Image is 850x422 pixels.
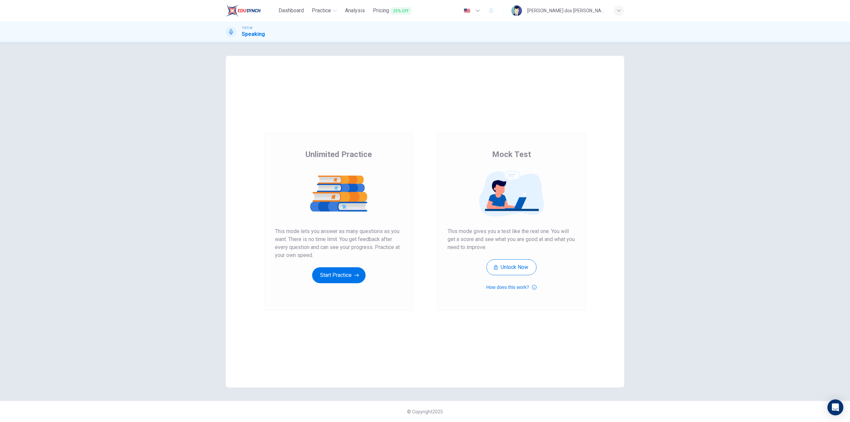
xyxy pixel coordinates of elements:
[309,5,340,17] button: Practice
[373,7,411,15] span: Pricing
[226,4,261,17] img: EduSynch logo
[345,7,365,15] span: Analysis
[275,227,402,259] span: This mode lets you answer as many questions as you want. There is no time limit. You get feedback...
[486,259,537,275] button: Unlock Now
[312,7,331,15] span: Practice
[390,7,411,15] span: 25% OFF
[486,283,536,291] button: How does this work?
[827,399,843,415] div: Open Intercom Messenger
[527,7,606,15] div: [PERSON_NAME] dos [PERSON_NAME]
[312,267,366,283] button: Start Practice
[242,26,252,30] span: TOEFL®
[276,5,306,17] button: Dashboard
[226,4,276,17] a: EduSynch logo
[448,227,575,251] span: This mode gives you a test like the real one. You will get a score and see what you are good at a...
[407,409,443,414] span: © Copyright 2025
[370,5,414,17] button: Pricing25% OFF
[279,7,304,15] span: Dashboard
[492,149,531,160] span: Mock Test
[342,5,368,17] button: Analysis
[511,5,522,16] img: Profile picture
[305,149,372,160] span: Unlimited Practice
[463,8,471,13] img: en
[242,30,265,38] h1: Speaking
